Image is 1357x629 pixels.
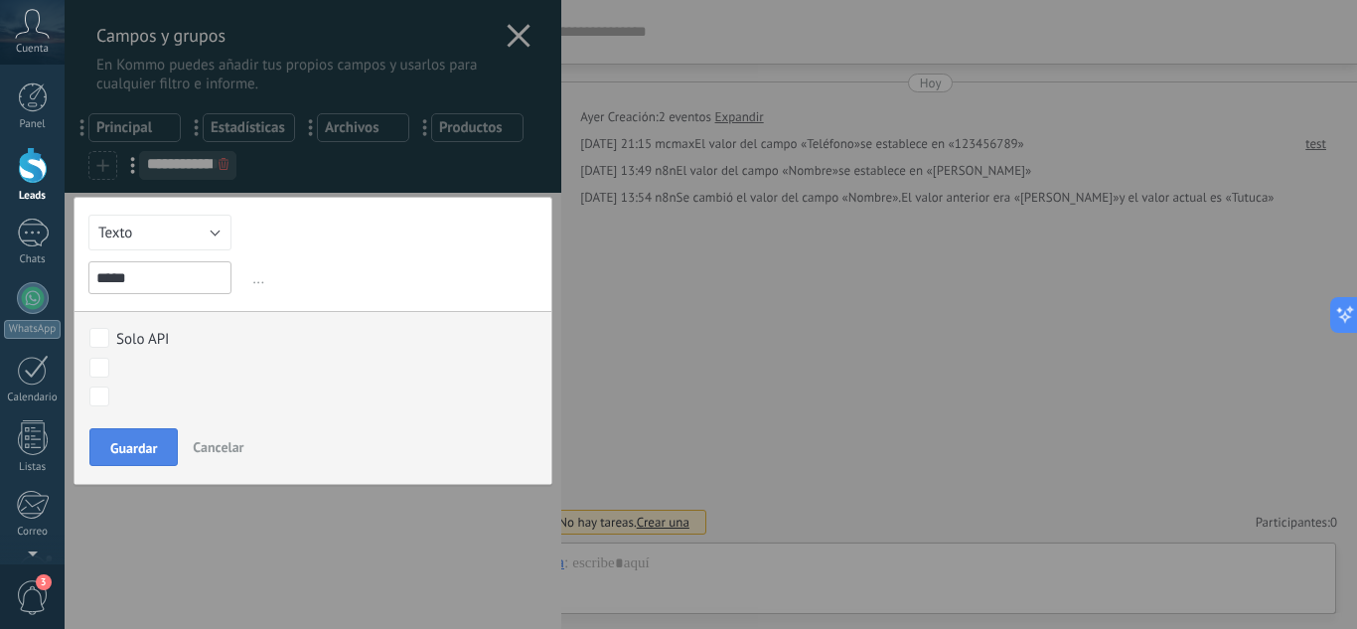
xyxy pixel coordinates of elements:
[116,330,169,349] div: Solo API
[89,428,178,466] button: Guardar
[248,262,537,295] span: ...
[185,428,251,466] button: Cancelar
[98,224,132,242] span: Texto
[193,438,243,456] span: Cancelar
[110,441,157,455] span: Guardar
[88,215,231,250] button: Texto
